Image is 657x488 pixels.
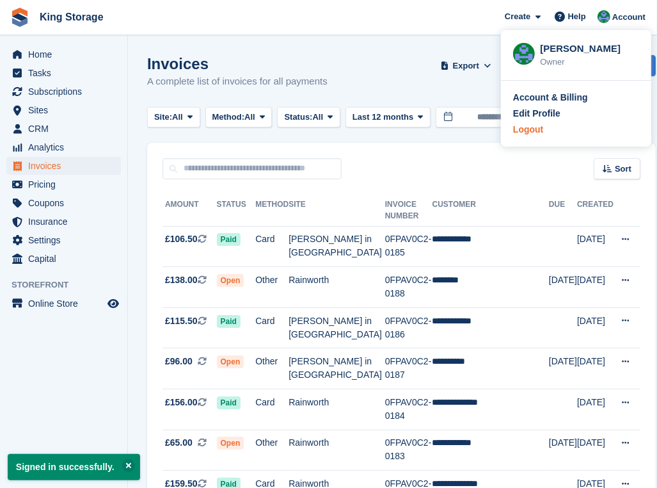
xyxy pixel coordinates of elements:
[6,64,121,82] a: menu
[577,389,613,430] td: [DATE]
[6,157,121,175] a: menu
[147,55,328,72] h1: Invoices
[147,74,328,89] p: A complete list of invoices for all payments
[12,279,127,291] span: Storefront
[499,55,558,76] a: Credit Notes
[540,56,639,69] div: Owner
[8,454,140,480] p: Signed in successfully.
[217,233,241,246] span: Paid
[385,307,432,348] td: 0FPAV0C2-0186
[165,273,198,287] span: £138.00
[612,11,645,24] span: Account
[513,123,639,136] a: Logout
[165,314,198,328] span: £115.50
[35,6,109,28] a: King Storage
[577,195,613,227] th: Created
[106,296,121,311] a: Preview store
[255,226,289,267] td: Card
[289,307,385,348] td: [PERSON_NAME] in [GEOGRAPHIC_DATA]
[577,430,613,471] td: [DATE]
[147,107,200,128] button: Site: All
[513,43,535,65] img: John King
[277,107,340,128] button: Status: All
[28,157,105,175] span: Invoices
[540,42,639,53] div: [PERSON_NAME]
[577,348,613,389] td: [DATE]
[385,348,432,389] td: 0FPAV0C2-0187
[289,267,385,308] td: Rainworth
[513,107,639,120] a: Edit Profile
[6,295,121,313] a: menu
[28,250,105,268] span: Capital
[217,437,244,450] span: Open
[385,226,432,267] td: 0FPAV0C2-0185
[6,231,121,249] a: menu
[313,111,324,124] span: All
[513,91,588,104] div: Account & Billing
[172,111,183,124] span: All
[289,195,385,227] th: Site
[438,55,494,76] button: Export
[205,107,273,128] button: Method: All
[6,83,121,101] a: menu
[255,430,289,471] td: Other
[549,267,577,308] td: [DATE]
[217,195,256,227] th: Status
[28,231,105,249] span: Settings
[289,226,385,267] td: [PERSON_NAME] in [GEOGRAPHIC_DATA]
[28,101,105,119] span: Sites
[6,101,121,119] a: menu
[385,430,432,471] td: 0FPAV0C2-0183
[28,213,105,231] span: Insurance
[289,389,385,430] td: Rainworth
[289,348,385,389] td: [PERSON_NAME] in [GEOGRAPHIC_DATA]
[28,83,105,101] span: Subscriptions
[549,348,577,389] td: [DATE]
[385,267,432,308] td: 0FPAV0C2-0188
[244,111,255,124] span: All
[598,10,610,23] img: John King
[345,107,431,128] button: Last 12 months
[513,107,560,120] div: Edit Profile
[212,111,245,124] span: Method:
[28,64,105,82] span: Tasks
[165,396,198,409] span: £156.00
[352,111,413,124] span: Last 12 months
[217,355,244,368] span: Open
[549,430,577,471] td: [DATE]
[162,195,217,227] th: Amount
[577,226,613,267] td: [DATE]
[6,138,121,156] a: menu
[154,111,172,124] span: Site:
[6,175,121,193] a: menu
[255,307,289,348] td: Card
[255,348,289,389] td: Other
[284,111,312,124] span: Status:
[453,60,479,72] span: Export
[28,295,105,313] span: Online Store
[28,45,105,63] span: Home
[513,123,543,136] div: Logout
[165,232,198,246] span: £106.50
[549,195,577,227] th: Due
[28,194,105,212] span: Coupons
[217,274,244,287] span: Open
[6,120,121,138] a: menu
[577,267,613,308] td: [DATE]
[28,120,105,138] span: CRM
[10,8,29,27] img: stora-icon-8386f47178a22dfd0bd8f6a31ec36ba5ce8667c1dd55bd0f319d3a0aa187defe.svg
[6,194,121,212] a: menu
[165,355,193,368] span: £96.00
[385,195,432,227] th: Invoice Number
[513,91,639,104] a: Account & Billing
[255,195,289,227] th: Method
[165,436,193,450] span: £65.00
[217,396,241,409] span: Paid
[577,307,613,348] td: [DATE]
[615,163,631,175] span: Sort
[568,10,586,23] span: Help
[289,430,385,471] td: Rainworth
[6,45,121,63] a: menu
[28,175,105,193] span: Pricing
[6,213,121,231] a: menu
